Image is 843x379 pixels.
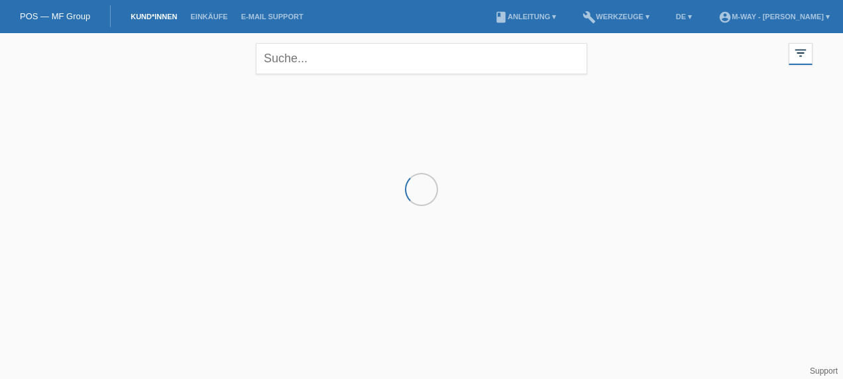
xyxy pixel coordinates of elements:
[488,13,563,21] a: bookAnleitung ▾
[576,13,656,21] a: buildWerkzeuge ▾
[718,11,732,24] i: account_circle
[793,46,808,60] i: filter_list
[184,13,234,21] a: Einkäufe
[124,13,184,21] a: Kund*innen
[235,13,310,21] a: E-Mail Support
[669,13,699,21] a: DE ▾
[494,11,508,24] i: book
[712,13,836,21] a: account_circlem-way - [PERSON_NAME] ▾
[583,11,596,24] i: build
[256,43,587,74] input: Suche...
[20,11,90,21] a: POS — MF Group
[810,366,838,376] a: Support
